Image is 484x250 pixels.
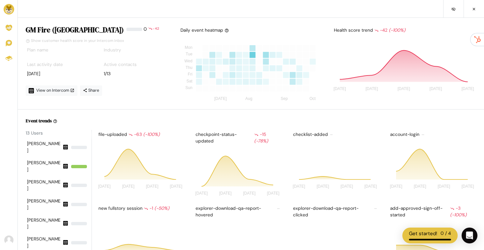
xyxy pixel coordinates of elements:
[281,97,288,101] tspan: Sep
[26,85,77,96] a: View on Intercom
[104,47,121,53] label: Industry
[194,130,282,146] div: checkpoint-status-updated
[128,131,160,138] div: -63
[450,212,467,218] i: (-100%)
[450,205,475,219] div: -3
[26,26,124,34] h4: GM Fire ([GEOGRAPHIC_DATA])
[27,198,61,211] div: [PERSON_NAME]
[4,235,13,245] img: Avatar
[97,204,184,213] div: new fullstory session
[293,184,305,189] tspan: [DATE]
[185,85,192,90] tspan: Sun
[71,165,87,168] div: 100%
[389,27,405,33] i: (-100%)
[170,184,182,189] tspan: [DATE]
[409,230,437,237] div: Get started!
[254,131,280,145] div: -15
[334,87,346,91] tspan: [DATE]
[144,26,147,37] div: 0
[462,184,474,189] tspan: [DATE]
[71,203,87,206] div: 0%
[97,130,184,139] div: file-uploaded
[438,184,450,189] tspan: [DATE]
[340,184,353,189] tspan: [DATE]
[245,97,252,101] tspan: Aug
[397,87,410,91] tspan: [DATE]
[316,184,329,189] tspan: [DATE]
[27,160,61,173] div: [PERSON_NAME]
[333,26,476,35] div: Health score trend
[26,130,92,137] div: 13 Users
[144,205,169,212] div: -1
[184,59,192,63] tspan: Wed
[243,191,255,196] tspan: [DATE]
[214,97,227,101] tspan: [DATE]
[441,230,451,237] div: 0 / 4
[27,217,61,231] div: [PERSON_NAME]
[309,97,316,101] tspan: Oct
[71,146,87,149] div: 0%
[27,61,63,68] label: Last activity date
[71,241,87,244] div: 0%
[390,184,402,189] tspan: [DATE]
[254,138,268,144] i: (-78%)
[154,205,169,211] i: (-50%)
[27,71,91,77] div: [DATE]
[36,88,74,93] span: View on Intercom
[430,87,442,91] tspan: [DATE]
[219,191,232,196] tspan: [DATE]
[462,228,477,243] div: Open Intercom Messenger
[180,27,229,34] div: Daily event heatmap
[26,38,124,43] a: Show customer health score in your Intercom Inbox
[27,47,48,53] label: Plan name
[462,87,474,91] tspan: [DATE]
[104,61,137,68] label: Active contacts
[186,79,193,83] tspan: Sat
[27,236,61,249] div: [PERSON_NAME]
[104,71,168,77] div: 1/13
[292,130,379,139] div: checklist-added
[389,204,476,220] div: add-approved-sign-off-started
[143,132,160,137] i: (-100%)
[4,4,14,15] img: Brand
[186,52,193,57] tspan: Tue
[122,184,135,189] tspan: [DATE]
[365,87,378,91] tspan: [DATE]
[152,26,159,37] div: -42
[389,130,476,139] div: account-login
[188,72,192,77] tspan: Fri
[71,222,87,225] div: 0%
[267,191,280,196] tspan: [DATE]
[414,184,426,189] tspan: [DATE]
[27,179,61,192] div: [PERSON_NAME]
[364,184,377,189] tspan: [DATE]
[186,65,193,70] tspan: Thu
[292,204,379,220] div: explorer-download-qa-report-clicked
[26,117,52,124] h6: Event trends
[27,141,61,154] div: [PERSON_NAME]
[80,85,102,96] a: Share
[98,184,111,189] tspan: [DATE]
[146,184,158,189] tspan: [DATE]
[195,191,208,196] tspan: [DATE]
[185,45,192,50] tspan: Mon
[374,27,405,34] div: -42
[194,204,282,220] div: explorer-download-qa-report-hovered
[71,184,87,187] div: 0%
